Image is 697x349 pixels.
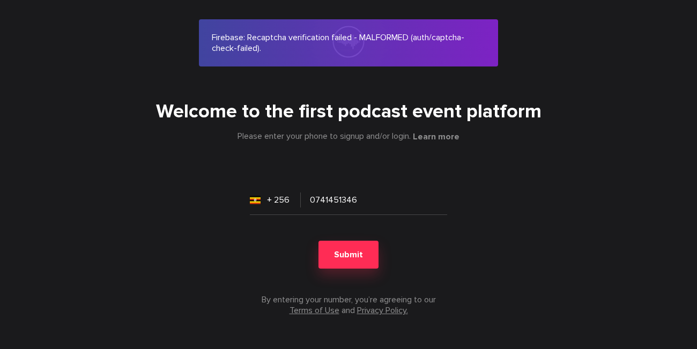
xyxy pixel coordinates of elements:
span: Submit [334,249,363,260]
div: Firebase: Recaptcha verification failed - MALFORMED (auth/captcha-check-failed). [212,32,485,54]
div: Please enter your phone to signup and/or login. [18,131,679,142]
a: Privacy Policy. [357,305,408,316]
footer: By entering your number, you’re agreeing to our and [250,294,447,316]
button: Submit [318,241,379,269]
input: Enter your number [250,194,447,215]
h1: Welcome to the first podcast event platform [18,101,679,122]
button: Learn more [413,131,459,142]
a: Terms of Use [290,305,339,316]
